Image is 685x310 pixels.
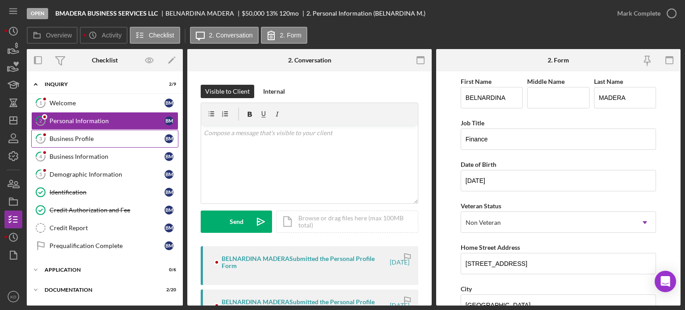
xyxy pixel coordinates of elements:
div: BELNARDINA MADERA Submitted the Personal Profile Form [222,255,388,269]
label: Job Title [461,119,484,127]
div: B M [165,170,173,179]
button: Internal [259,85,289,98]
button: Mark Complete [608,4,681,22]
button: 2. Conversation [190,27,259,44]
button: Send [201,211,272,233]
div: Welcome [50,99,165,107]
div: Open [27,8,48,19]
div: Visible to Client [205,85,250,98]
label: Activity [102,32,121,39]
label: First Name [461,78,491,85]
a: Prequalification CompleteBM [31,237,178,255]
button: Activity [80,27,127,44]
div: Non Veteran [466,219,501,226]
div: 2 / 9 [160,82,176,87]
div: 2. Conversation [288,57,331,64]
div: 120 mo [279,10,299,17]
span: $50,000 [242,9,264,17]
div: 2. Form [548,57,569,64]
tspan: 2 [39,118,42,124]
div: B M [165,188,173,197]
a: Credit ReportBM [31,219,178,237]
div: Credit Authorization and Fee [50,207,165,214]
button: 2. Form [261,27,307,44]
a: 1WelcomeBM [31,94,178,112]
time: 2025-09-17 16:17 [390,259,409,266]
div: Demographic Information [50,171,165,178]
label: Date of Birth [461,161,496,168]
a: 2Personal InformationBM [31,112,178,130]
label: City [461,285,472,293]
button: KD [4,288,22,306]
b: BMADERA BUSINESS SERVICES LLC [55,10,158,17]
tspan: 4 [39,153,42,159]
div: Credit Report [50,224,165,231]
div: Identification [50,189,165,196]
div: B M [165,134,173,143]
label: 2. Form [280,32,301,39]
tspan: 5 [39,171,42,177]
div: B M [165,152,173,161]
label: 2. Conversation [209,32,253,39]
a: 4Business InformationBM [31,148,178,165]
div: BELNARDINA MADERA [165,10,242,17]
div: Documentation [45,287,154,293]
button: Overview [27,27,78,44]
div: B M [165,116,173,125]
div: Prequalification Complete [50,242,165,249]
tspan: 1 [39,100,42,106]
time: 2025-09-17 16:13 [390,302,409,309]
div: B M [165,223,173,232]
div: B M [165,99,173,107]
a: IdentificationBM [31,183,178,201]
a: Credit Authorization and FeeBM [31,201,178,219]
div: Application [45,267,154,273]
div: Business Information [50,153,165,160]
button: Checklist [130,27,180,44]
a: 3Business ProfileBM [31,130,178,148]
a: 5Demographic InformationBM [31,165,178,183]
div: 2. Personal Information (BELNARDINA M.) [306,10,425,17]
div: Inquiry [45,82,154,87]
label: Middle Name [527,78,565,85]
label: Home Street Address [461,244,520,251]
div: Internal [263,85,285,98]
div: 0 / 6 [160,267,176,273]
div: Personal Information [50,117,165,124]
div: B M [165,206,173,215]
label: Overview [46,32,72,39]
text: KD [10,294,16,299]
div: 2 / 20 [160,287,176,293]
label: Checklist [149,32,174,39]
div: Business Profile [50,135,165,142]
div: 13 % [266,10,278,17]
div: B M [165,241,173,250]
div: Mark Complete [617,4,660,22]
div: Send [230,211,243,233]
label: Last Name [594,78,623,85]
div: Checklist [92,57,118,64]
div: Open Intercom Messenger [655,271,676,292]
tspan: 3 [39,136,42,141]
button: Visible to Client [201,85,254,98]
